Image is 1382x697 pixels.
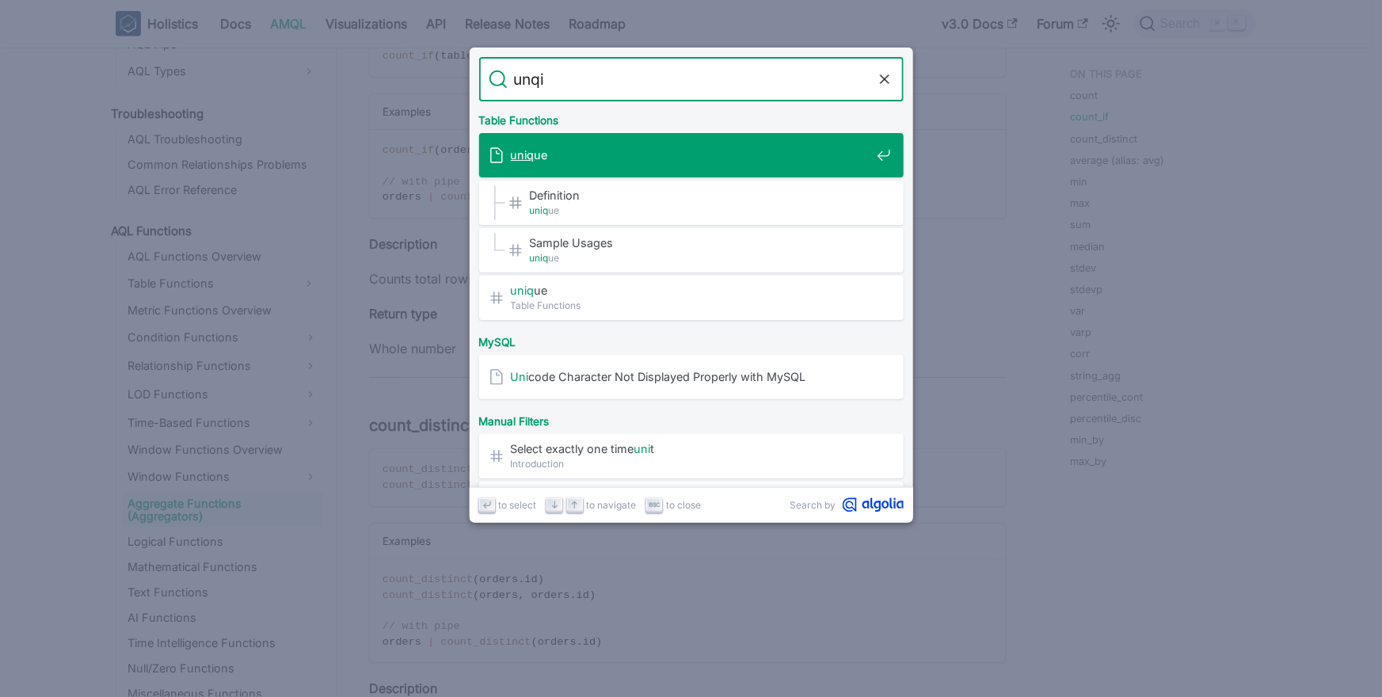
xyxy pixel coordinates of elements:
[511,369,870,384] span: code Character Not Displayed Properly with MySQL
[511,370,529,383] mark: Uni
[511,283,870,298] span: ue
[530,188,870,203] span: Definition​
[530,203,870,218] span: ue
[479,276,904,320] a: uniqueTable Functions
[481,499,493,511] svg: Enter key
[511,456,870,471] span: Introduction
[479,181,904,225] a: Definition​unique
[508,57,875,101] input: Search docs
[479,434,904,478] a: Select exactly one timeunit​Introduction
[649,499,661,511] svg: Escape key
[530,252,549,264] mark: uniq
[479,228,904,272] a: Sample Usages​unique
[511,148,535,162] mark: uniq
[634,442,651,455] mark: uni
[875,70,894,89] button: Clear the query
[479,482,904,526] a: this [timeunit]Introduction
[549,499,561,511] svg: Arrow down
[530,250,870,265] span: ue
[569,499,581,511] svg: Arrow up
[511,147,870,162] span: ue
[790,497,904,512] a: Search byAlgolia
[476,323,907,355] div: MySQL
[499,497,537,512] span: to select
[476,402,907,434] div: Manual Filters
[530,235,870,250] span: Sample Usages​
[667,497,702,512] span: to close
[530,204,549,216] mark: uniq
[587,497,637,512] span: to navigate
[843,497,904,512] svg: Algolia
[790,497,836,512] span: Search by
[511,441,870,456] span: Select exactly one time t​
[511,298,870,313] span: Table Functions
[511,284,535,297] mark: uniq
[479,133,904,177] a: unique
[479,355,904,399] a: Unicode Character Not Displayed Properly with MySQL
[476,101,907,133] div: Table Functions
